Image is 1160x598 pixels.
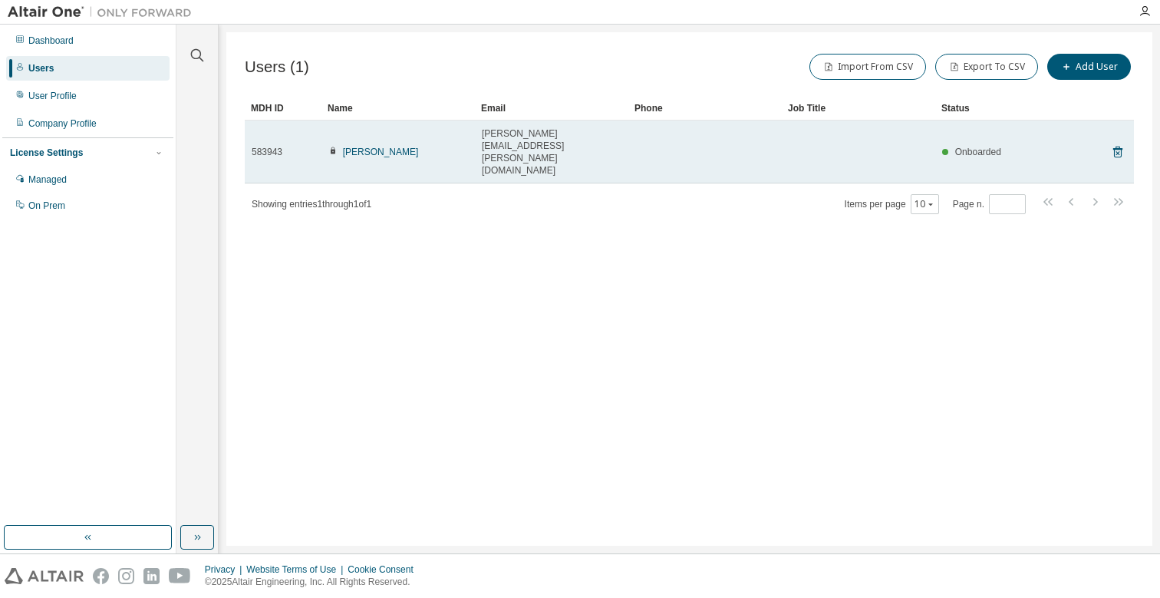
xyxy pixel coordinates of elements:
button: Add User [1047,54,1131,80]
div: On Prem [28,200,65,212]
span: Page n. [953,194,1026,214]
img: facebook.svg [93,568,109,584]
div: Dashboard [28,35,74,47]
div: Website Terms of Use [246,563,348,576]
span: Items per page [845,194,939,214]
img: Altair One [8,5,199,20]
div: Cookie Consent [348,563,422,576]
div: Users [28,62,54,74]
span: [PERSON_NAME][EMAIL_ADDRESS][PERSON_NAME][DOMAIN_NAME] [482,127,621,177]
button: Import From CSV [809,54,926,80]
div: Job Title [788,96,929,121]
img: altair_logo.svg [5,568,84,584]
div: Managed [28,173,67,186]
div: Privacy [205,563,246,576]
img: youtube.svg [169,568,191,584]
div: Phone [634,96,776,121]
img: instagram.svg [118,568,134,584]
span: 583943 [252,146,282,158]
div: MDH ID [251,96,315,121]
img: linkedin.svg [143,568,160,584]
div: Name [328,96,469,121]
div: Email [481,96,622,121]
span: Onboarded [955,147,1001,157]
div: Company Profile [28,117,97,130]
a: [PERSON_NAME] [343,147,419,157]
span: Showing entries 1 through 1 of 1 [252,199,371,210]
button: 10 [914,198,935,210]
div: License Settings [10,147,83,159]
div: Status [941,96,1046,121]
span: Users (1) [245,58,309,76]
button: Export To CSV [935,54,1038,80]
p: © 2025 Altair Engineering, Inc. All Rights Reserved. [205,576,423,589]
div: User Profile [28,90,77,102]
